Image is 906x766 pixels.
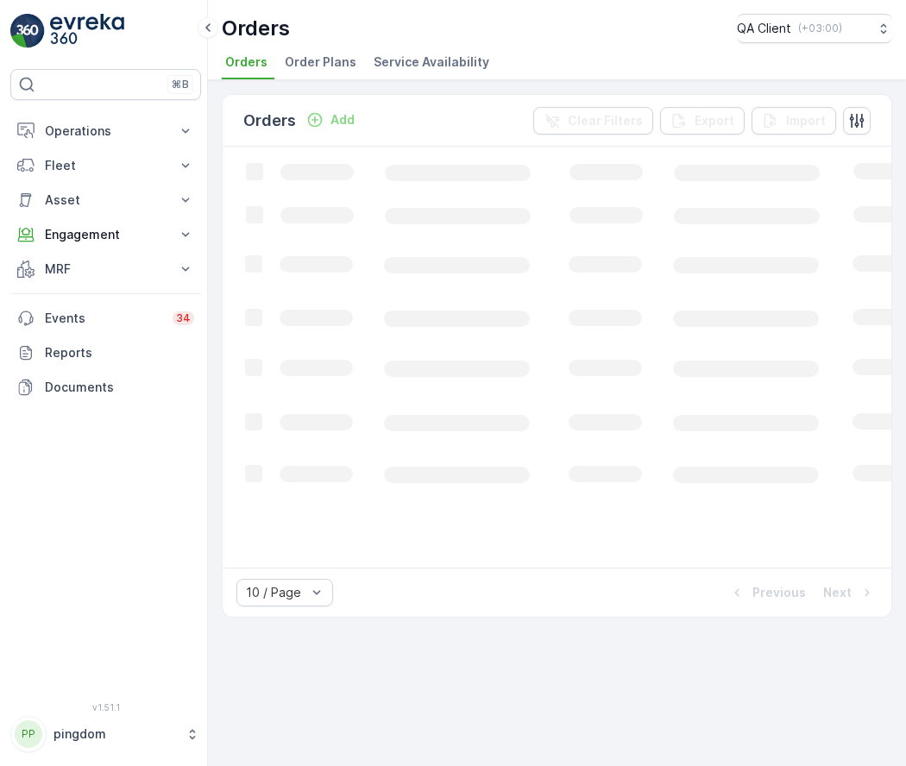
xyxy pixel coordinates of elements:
[798,22,842,35] p: ( +03:00 )
[45,344,194,361] p: Reports
[568,112,643,129] p: Clear Filters
[10,702,201,713] span: v 1.51.1
[45,261,167,278] p: MRF
[10,370,201,405] a: Documents
[222,15,290,42] p: Orders
[695,112,734,129] p: Export
[45,157,167,174] p: Fleet
[533,107,653,135] button: Clear Filters
[10,14,45,48] img: logo
[727,582,808,603] button: Previous
[821,582,878,603] button: Next
[50,14,124,48] img: logo_light-DOdMpM7g.png
[10,183,201,217] button: Asset
[10,301,201,336] a: Events34
[10,336,201,370] a: Reports
[53,725,177,743] p: pingdom
[737,14,892,43] button: QA Client(+03:00)
[374,53,489,71] span: Service Availability
[737,20,791,37] p: QA Client
[660,107,745,135] button: Export
[225,53,267,71] span: Orders
[45,122,167,140] p: Operations
[45,226,167,243] p: Engagement
[823,584,852,601] p: Next
[752,107,836,135] button: Import
[10,252,201,286] button: MRF
[45,191,167,209] p: Asset
[285,53,356,71] span: Order Plans
[10,716,201,752] button: PPpingdom
[10,148,201,183] button: Fleet
[299,110,362,130] button: Add
[15,720,42,748] div: PP
[176,311,191,325] p: 34
[10,217,201,252] button: Engagement
[752,584,806,601] p: Previous
[10,114,201,148] button: Operations
[45,310,162,327] p: Events
[45,379,194,396] p: Documents
[786,112,826,129] p: Import
[330,111,355,129] p: Add
[172,78,189,91] p: ⌘B
[243,109,296,133] p: Orders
